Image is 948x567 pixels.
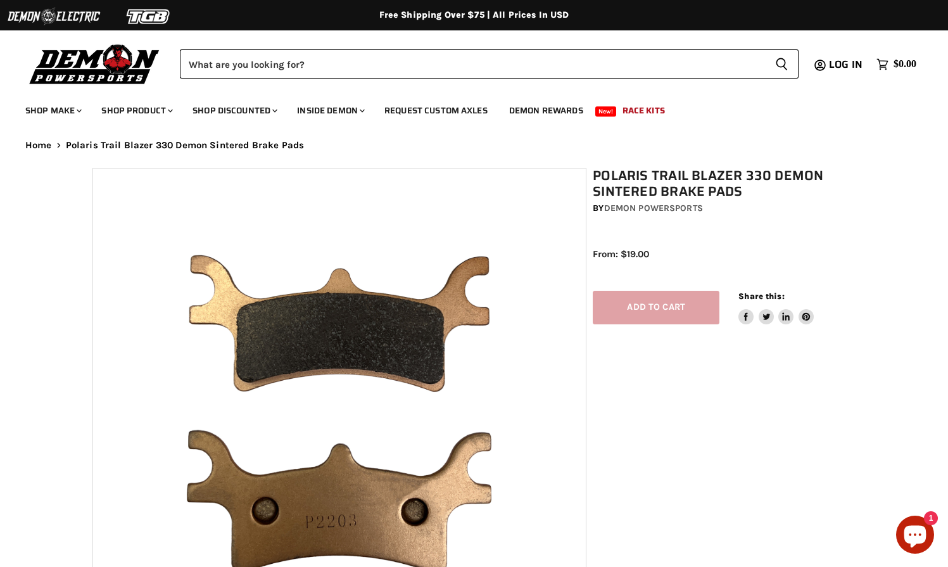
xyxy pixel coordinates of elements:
span: Log in [829,56,863,72]
span: Share this: [738,291,784,301]
a: Shop Discounted [183,98,285,124]
span: New! [595,106,617,117]
inbox-online-store-chat: Shopify online store chat [892,516,938,557]
h1: Polaris Trail Blazer 330 Demon Sintered Brake Pads [593,168,862,200]
img: Demon Electric Logo 2 [6,4,101,29]
a: Log in [823,59,870,70]
img: TGB Logo 2 [101,4,196,29]
a: $0.00 [870,55,923,73]
span: $0.00 [894,58,916,70]
a: Inside Demon [288,98,372,124]
a: Race Kits [613,98,674,124]
ul: Main menu [16,92,913,124]
aside: Share this: [738,291,814,324]
a: Shop Make [16,98,89,124]
a: Home [25,140,52,151]
a: Request Custom Axles [375,98,497,124]
form: Product [180,49,799,79]
button: Search [765,49,799,79]
a: Demon Powersports [604,203,703,213]
input: Search [180,49,765,79]
span: Polaris Trail Blazer 330 Demon Sintered Brake Pads [66,140,305,151]
img: Demon Powersports [25,41,164,86]
a: Shop Product [92,98,180,124]
a: Demon Rewards [500,98,593,124]
div: by [593,201,862,215]
span: From: $19.00 [593,248,649,260]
